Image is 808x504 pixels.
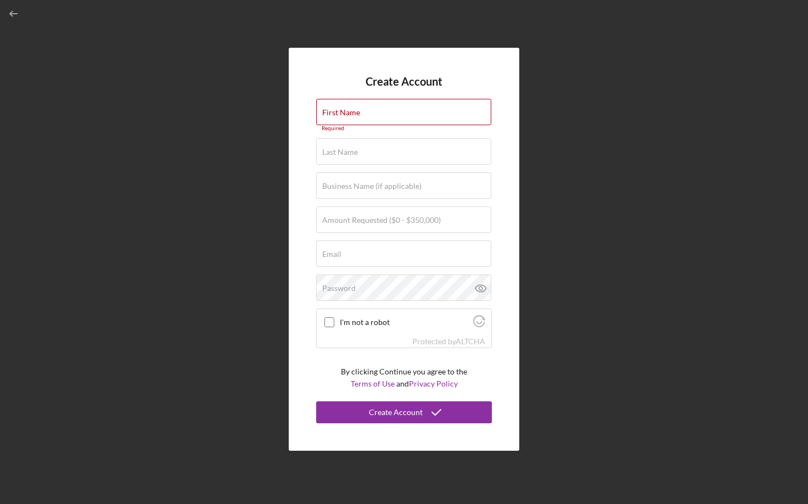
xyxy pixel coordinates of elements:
[322,250,341,259] label: Email
[341,366,467,390] p: By clicking Continue you agree to the and
[316,125,492,132] div: Required
[369,401,423,423] div: Create Account
[340,318,470,327] label: I'm not a robot
[322,182,422,191] label: Business Name (if applicable)
[322,216,441,225] label: Amount Requested ($0 - $350,000)
[351,379,395,388] a: Terms of Use
[473,320,485,329] a: Visit Altcha.org
[366,75,442,88] h4: Create Account
[456,337,485,346] a: Visit Altcha.org
[316,401,492,423] button: Create Account
[322,148,358,156] label: Last Name
[409,379,458,388] a: Privacy Policy
[412,337,485,346] div: Protected by
[322,284,356,293] label: Password
[322,108,360,117] label: First Name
